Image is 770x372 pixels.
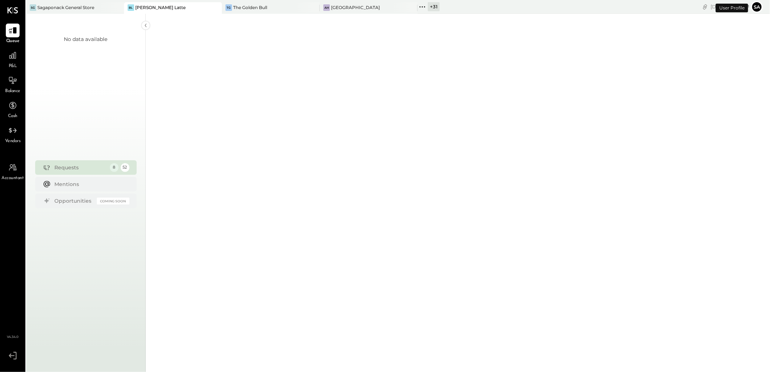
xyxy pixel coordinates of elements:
div: AH [323,4,330,11]
div: [DATE] [711,3,749,10]
div: Opportunities [55,197,93,204]
div: Coming Soon [97,198,129,204]
div: No data available [64,36,108,43]
div: [PERSON_NAME] Latte [135,4,186,11]
span: Cash [8,113,17,120]
span: Vendors [5,138,21,145]
a: Queue [0,24,25,45]
span: Accountant [2,175,24,182]
a: Vendors [0,124,25,145]
span: Balance [5,88,20,95]
div: TG [225,4,232,11]
a: Accountant [0,161,25,182]
a: Balance [0,74,25,95]
div: SG [30,4,36,11]
div: 8 [110,163,119,172]
div: The Golden Bull [233,4,267,11]
div: Sagaponack General Store [37,4,94,11]
div: Requests [55,164,106,171]
a: P&L [0,49,25,70]
div: [GEOGRAPHIC_DATA] [331,4,380,11]
span: P&L [9,63,17,70]
div: + 31 [428,2,440,11]
div: BL [128,4,134,11]
div: User Profile [716,4,748,12]
span: Queue [6,38,20,45]
button: Sa [751,1,763,13]
a: Cash [0,99,25,120]
div: Mentions [55,181,126,188]
div: 52 [121,163,129,172]
div: copy link [701,3,709,11]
